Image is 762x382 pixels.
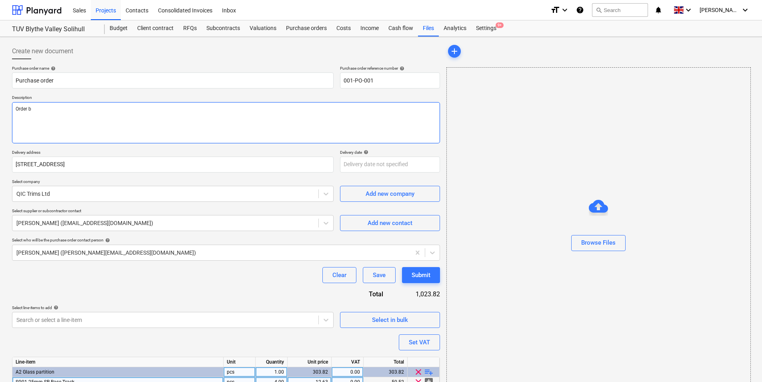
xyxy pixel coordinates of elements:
[396,290,440,299] div: 1,023.82
[132,20,178,36] a: Client contract
[418,20,439,36] a: Files
[224,357,256,367] div: Unit
[322,267,356,283] button: Clear
[340,72,440,88] input: Reference number
[256,357,288,367] div: Quantity
[412,270,430,280] div: Submit
[684,5,693,15] i: keyboard_arrow_down
[340,66,440,71] div: Purchase order reference number
[560,5,570,15] i: keyboard_arrow_down
[12,237,440,243] div: Select who will be the purchase order contact person
[364,367,408,377] div: 303.82
[12,66,334,71] div: Purchase order name
[332,270,346,280] div: Clear
[335,367,360,377] div: 0.00
[740,5,750,15] i: keyboard_arrow_down
[340,312,440,328] button: Select in bulk
[12,25,95,34] div: TUV Blythe Valley Solihull
[245,20,281,36] a: Valuations
[12,102,440,143] textarea: Order
[402,267,440,283] button: Submit
[12,46,73,56] span: Create new document
[364,357,408,367] div: Total
[373,270,386,280] div: Save
[49,66,56,71] span: help
[399,334,440,350] button: Set VAT
[332,357,364,367] div: VAT
[16,369,54,375] span: A2 Glass partition
[224,367,256,377] div: pcs
[202,20,245,36] a: Subcontracts
[576,5,584,15] i: Knowledge base
[105,20,132,36] a: Budget
[439,20,471,36] a: Analytics
[259,367,284,377] div: 1.00
[368,218,412,228] div: Add new contact
[281,20,332,36] a: Purchase orders
[366,189,414,199] div: Add new company
[178,20,202,36] a: RFQs
[654,5,662,15] i: notifications
[12,95,440,102] p: Description
[356,20,384,36] a: Income
[332,20,356,36] a: Costs
[496,22,504,28] span: 9+
[52,305,58,310] span: help
[340,186,440,202] button: Add new company
[336,290,396,299] div: Total
[12,357,224,367] div: Line-item
[340,150,440,155] div: Delivery date
[409,337,430,348] div: Set VAT
[362,150,368,155] span: help
[450,46,459,56] span: add
[372,315,408,325] div: Select in bulk
[414,367,423,377] span: clear
[384,20,418,36] a: Cash flow
[288,357,332,367] div: Unit price
[722,344,762,382] iframe: Chat Widget
[12,179,334,186] p: Select company
[12,305,334,310] div: Select line-items to add
[12,72,334,88] input: Document name
[104,238,110,243] span: help
[581,237,616,248] div: Browse Files
[12,157,334,173] input: Delivery address
[471,20,501,36] div: Settings
[363,267,396,283] button: Save
[700,7,740,13] span: [PERSON_NAME]
[424,367,434,377] span: playlist_add
[12,150,334,157] p: Delivery address
[291,367,328,377] div: 303.82
[340,157,440,173] input: Delivery date not specified
[340,215,440,231] button: Add new contact
[592,3,648,17] button: Search
[550,5,560,15] i: format_size
[471,20,501,36] a: Settings9+
[398,66,404,71] span: help
[571,235,626,251] button: Browse Files
[12,208,334,215] p: Select supplier or subcontractor contact
[596,7,602,13] span: search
